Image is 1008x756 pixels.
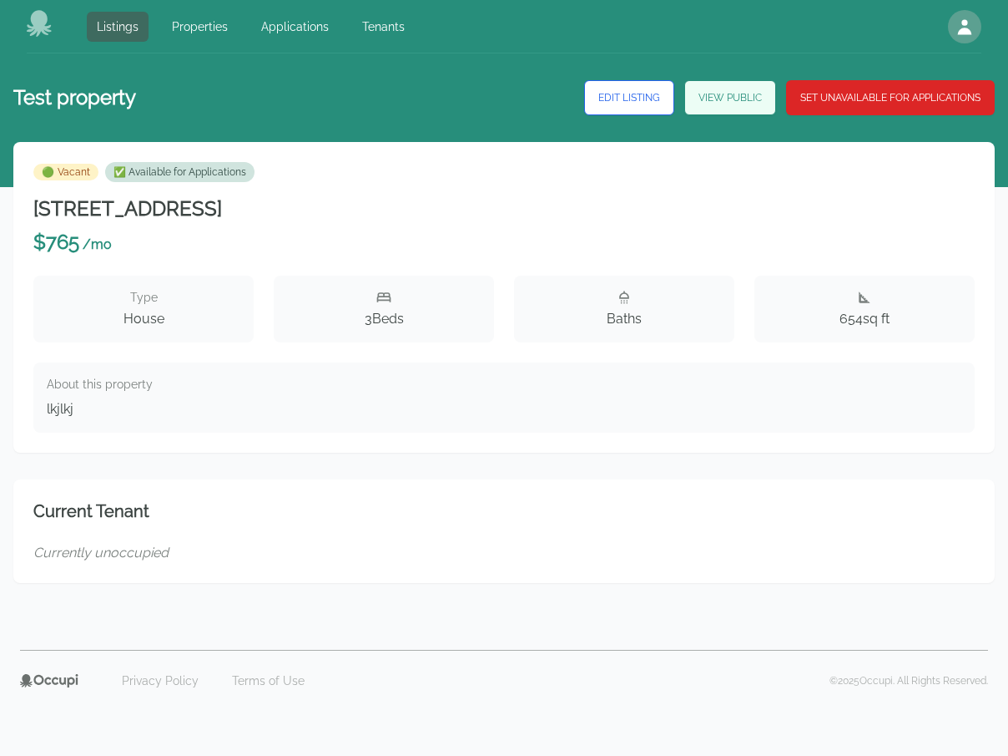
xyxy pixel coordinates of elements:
[33,164,98,180] span: Vacant
[123,309,164,329] span: House
[87,12,149,42] a: Listings
[42,165,54,179] span: vacant
[47,376,961,393] h3: About this property
[684,80,776,115] a: View Public
[105,162,255,182] div: ✅ Available for Applications
[33,543,975,563] p: Currently unoccupied
[365,309,404,329] span: 3 Beds
[222,667,315,694] a: Terms of Use
[584,80,674,115] a: Edit Listing
[13,84,136,111] h1: Test property
[352,12,415,42] a: Tenants
[47,399,961,419] p: lkjlkj
[829,674,988,688] p: © 2025 Occupi. All Rights Reserved.
[112,667,209,694] a: Privacy Policy
[251,12,339,42] a: Applications
[83,236,112,252] span: / mo
[786,80,995,115] button: Set Unavailable for Applications
[839,309,890,329] span: 654 sq ft
[162,12,238,42] a: Properties
[33,229,112,256] div: $ 765
[33,500,975,523] h2: Current Tenant
[130,289,158,306] span: Type
[607,309,642,329] span: Baths
[33,195,975,222] h2: [STREET_ADDRESS]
